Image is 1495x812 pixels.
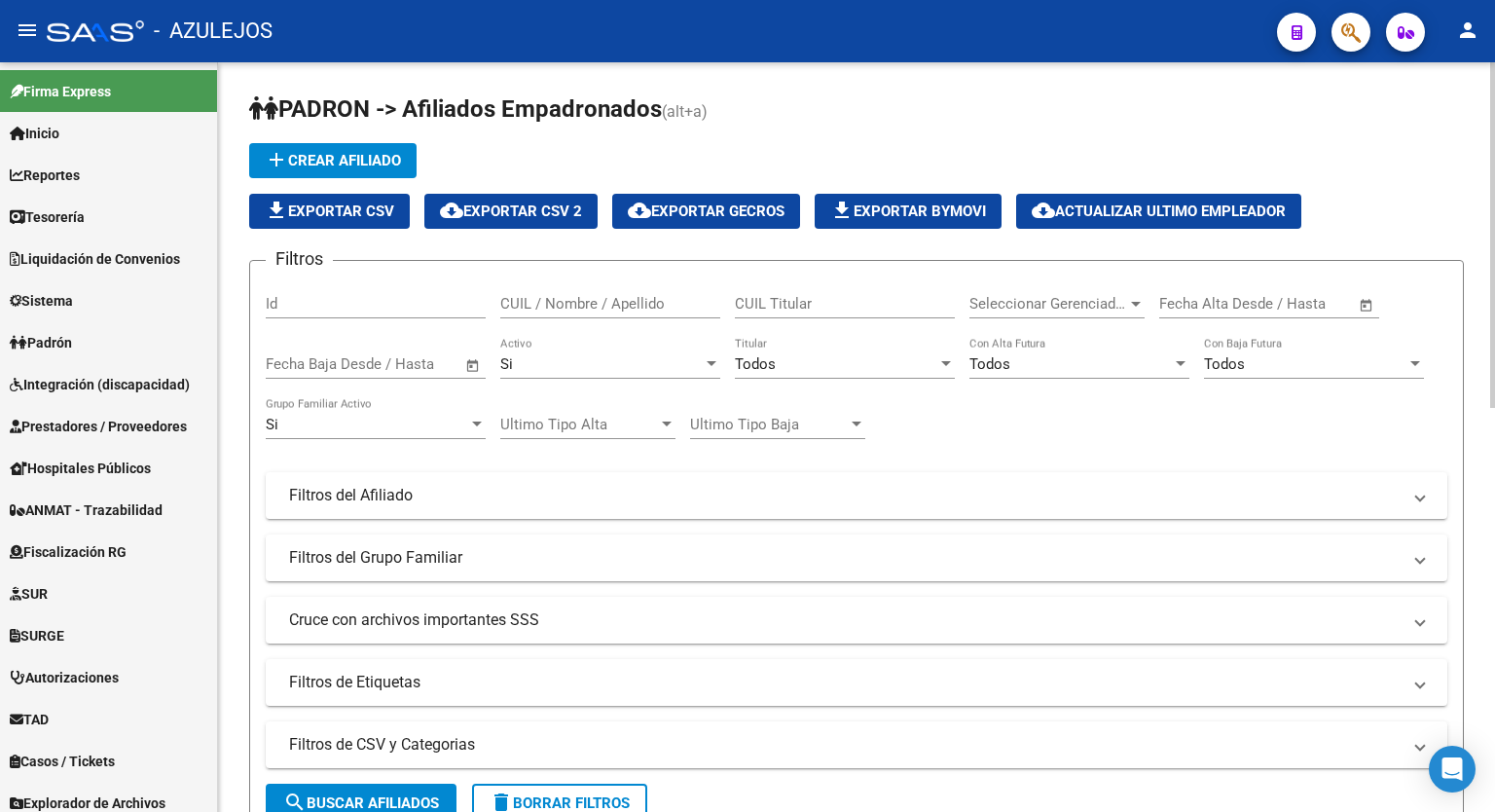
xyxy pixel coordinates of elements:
span: Casos / Tickets [10,751,115,772]
span: Firma Express [10,81,111,102]
span: PADRON -> Afiliados Empadronados [249,95,662,123]
button: Open calendar [462,354,485,377]
button: Exportar GECROS [612,194,800,229]
button: Open calendar [1356,294,1378,316]
span: Liquidación de Convenios [10,248,180,270]
mat-icon: cloud_download [440,199,463,222]
mat-panel-title: Filtros del Grupo Familiar [289,547,1401,569]
button: Actualizar ultimo Empleador [1016,194,1301,229]
mat-expansion-panel-header: Filtros de CSV y Categorias [266,721,1447,768]
input: Fecha inicio [266,355,345,373]
span: ANMAT - Trazabilidad [10,499,163,521]
mat-panel-title: Filtros del Afiliado [289,485,1401,506]
span: Inicio [10,123,59,144]
button: Crear Afiliado [249,143,417,178]
input: Fecha inicio [1159,295,1238,313]
mat-expansion-panel-header: Filtros del Afiliado [266,472,1447,519]
span: Ultimo Tipo Baja [690,416,848,433]
input: Fecha fin [362,355,456,373]
span: SUR [10,583,48,605]
mat-icon: add [265,148,288,171]
span: Exportar CSV [265,203,394,220]
span: Exportar GECROS [628,203,784,220]
span: TAD [10,709,49,730]
span: SURGE [10,625,64,646]
mat-panel-title: Cruce con archivos importantes SSS [289,609,1401,631]
span: Integración (discapacidad) [10,374,190,395]
span: Reportes [10,165,80,186]
mat-icon: cloud_download [628,199,651,222]
button: Exportar CSV [249,194,410,229]
span: Seleccionar Gerenciador [969,295,1127,313]
span: Buscar Afiliados [283,794,439,812]
span: Crear Afiliado [265,152,401,169]
span: Borrar Filtros [490,794,630,812]
span: Todos [735,355,776,373]
mat-icon: file_download [265,199,288,222]
span: Hospitales Públicos [10,458,151,479]
span: Autorizaciones [10,667,119,688]
span: Todos [969,355,1010,373]
button: Exportar CSV 2 [424,194,598,229]
span: Exportar CSV 2 [440,203,582,220]
span: Fiscalización RG [10,541,127,563]
span: Padrón [10,332,72,353]
input: Fecha fin [1256,295,1350,313]
span: (alt+a) [662,102,708,121]
span: Tesorería [10,206,85,228]
mat-expansion-panel-header: Filtros del Grupo Familiar [266,535,1447,581]
mat-icon: cloud_download [1032,199,1055,222]
mat-expansion-panel-header: Filtros de Etiquetas [266,659,1447,706]
span: Todos [1204,355,1245,373]
mat-expansion-panel-header: Cruce con archivos importantes SSS [266,597,1447,644]
span: - AZULEJOS [154,10,273,53]
span: Sistema [10,290,73,312]
mat-panel-title: Filtros de CSV y Categorias [289,734,1401,756]
span: Actualizar ultimo Empleador [1032,203,1286,220]
mat-icon: file_download [830,199,854,222]
button: Exportar Bymovi [815,194,1002,229]
h3: Filtros [266,245,333,273]
span: Prestadores / Proveedores [10,416,187,437]
span: Exportar Bymovi [830,203,986,220]
span: Si [500,355,513,373]
mat-icon: menu [16,18,39,42]
mat-icon: person [1456,18,1479,42]
span: Si [266,416,278,433]
mat-panel-title: Filtros de Etiquetas [289,672,1401,693]
span: Ultimo Tipo Alta [500,416,658,433]
div: Open Intercom Messenger [1429,746,1476,793]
